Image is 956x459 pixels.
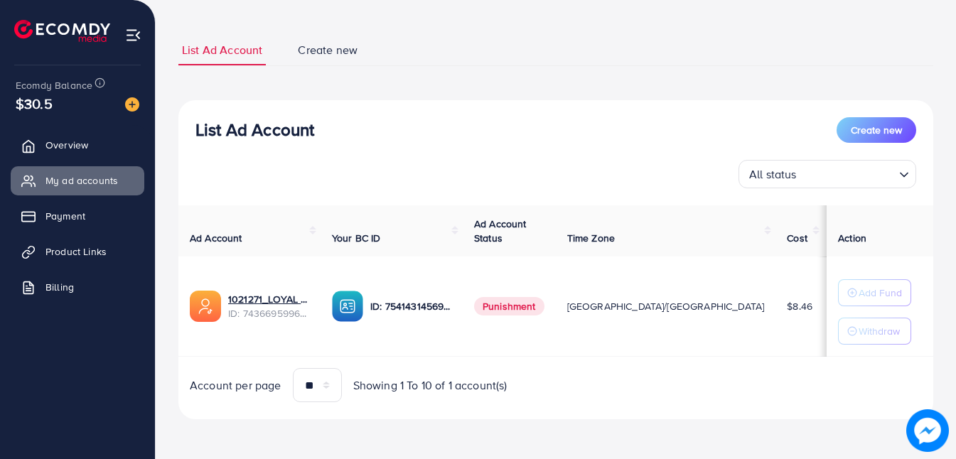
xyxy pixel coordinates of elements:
a: Product Links [11,237,144,266]
input: Search for option [801,161,893,185]
div: Search for option [739,160,916,188]
span: My ad accounts [45,173,118,188]
span: Account per page [190,377,281,394]
span: $8.46 [787,299,812,313]
button: Create new [837,117,916,143]
span: Showing 1 To 10 of 1 account(s) [353,377,507,394]
span: List Ad Account [182,42,262,58]
span: Cost [787,231,807,245]
img: image [125,97,139,112]
span: Action [838,231,866,245]
img: image [906,409,949,452]
img: menu [125,27,141,43]
span: Overview [45,138,88,152]
span: Create new [851,123,902,137]
span: Ad Account [190,231,242,245]
button: Withdraw [838,318,911,345]
span: All status [746,164,800,185]
span: Ecomdy Balance [16,78,92,92]
img: logo [14,20,110,42]
span: Create new [298,42,358,58]
span: Product Links [45,244,107,259]
a: My ad accounts [11,166,144,195]
span: Payment [45,209,85,223]
span: [GEOGRAPHIC_DATA]/[GEOGRAPHIC_DATA] [567,299,765,313]
div: <span class='underline'>1021271_LOYAL FIVE AD ACC_1731490730720</span></br>7436695996316614657 [228,292,309,321]
img: ic-ads-acc.e4c84228.svg [190,291,221,322]
span: Ad Account Status [474,217,527,245]
button: Add Fund [838,279,911,306]
span: Punishment [474,297,544,315]
a: Payment [11,202,144,230]
span: ID: 7436695996316614657 [228,306,309,320]
a: Billing [11,273,144,301]
a: Overview [11,131,144,159]
p: Withdraw [859,323,900,340]
p: ID: 7541431456900759569 [370,298,451,315]
span: Time Zone [567,231,615,245]
span: $30.5 [16,93,53,114]
p: Add Fund [859,284,902,301]
a: 1021271_LOYAL FIVE AD ACC_1731490730720 [228,292,309,306]
img: ic-ba-acc.ded83a64.svg [332,291,363,322]
h3: List Ad Account [195,119,314,140]
span: Your BC ID [332,231,381,245]
span: Billing [45,280,74,294]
